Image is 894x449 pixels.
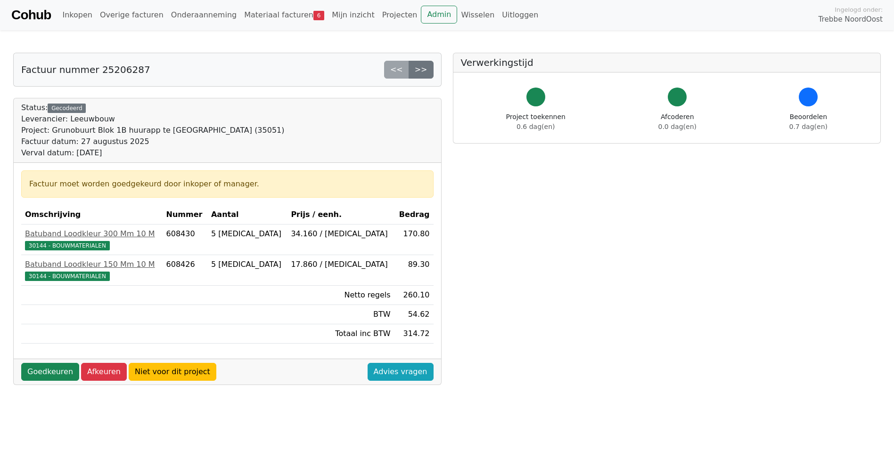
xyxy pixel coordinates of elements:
[368,363,434,381] a: Advies vragen
[48,104,86,113] div: Gecodeerd
[25,228,159,240] div: Batuband Loodkleur 300 Mm 10 M
[394,286,434,305] td: 260.10
[394,205,434,224] th: Bedrag
[835,5,883,14] span: Ingelogd onder:
[25,259,159,281] a: Batuband Loodkleur 150 Mm 10 M30144 - BOUWMATERIALEN
[421,6,457,24] a: Admin
[25,228,159,251] a: Batuband Loodkleur 300 Mm 10 M30144 - BOUWMATERIALEN
[394,224,434,255] td: 170.80
[21,113,285,125] div: Leverancier: Leeuwbouw
[789,112,828,132] div: Beoordelen
[129,363,216,381] a: Niet voor dit project
[21,64,150,75] h5: Factuur nummer 25206287
[291,228,390,240] div: 34.160 / [MEDICAL_DATA]
[287,205,394,224] th: Prijs / eenh.
[287,286,394,305] td: Netto regels
[658,112,697,132] div: Afcoderen
[409,61,434,79] a: >>
[457,6,498,24] a: Wisselen
[394,305,434,324] td: 54.62
[96,6,167,24] a: Overige facturen
[25,241,110,250] span: 30144 - BOUWMATERIALEN
[291,259,390,270] div: 17.860 / [MEDICAL_DATA]
[313,11,324,20] span: 6
[240,6,328,24] a: Materiaal facturen6
[21,125,285,136] div: Project: Grunobuurt Blok 1B huurapp te [GEOGRAPHIC_DATA] (35051)
[21,147,285,159] div: Verval datum: [DATE]
[25,259,159,270] div: Batuband Loodkleur 150 Mm 10 M
[81,363,127,381] a: Afkeuren
[498,6,542,24] a: Uitloggen
[21,136,285,147] div: Factuur datum: 27 augustus 2025
[21,205,163,224] th: Omschrijving
[163,224,207,255] td: 608430
[58,6,96,24] a: Inkopen
[819,14,883,25] span: Trebbe NoordOost
[328,6,378,24] a: Mijn inzicht
[21,102,285,159] div: Status:
[21,363,79,381] a: Goedkeuren
[207,205,287,224] th: Aantal
[394,255,434,286] td: 89.30
[287,324,394,344] td: Totaal inc BTW
[211,259,283,270] div: 5 [MEDICAL_DATA]
[11,4,51,26] a: Cohub
[506,112,566,132] div: Project toekennen
[163,205,207,224] th: Nummer
[167,6,240,24] a: Onderaanneming
[287,305,394,324] td: BTW
[25,272,110,281] span: 30144 - BOUWMATERIALEN
[163,255,207,286] td: 608426
[517,123,555,130] span: 0.6 dag(en)
[378,6,421,24] a: Projecten
[29,178,426,190] div: Factuur moet worden goedgekeurd door inkoper of manager.
[789,123,828,130] span: 0.7 dag(en)
[211,228,283,240] div: 5 [MEDICAL_DATA]
[658,123,697,130] span: 0.0 dag(en)
[461,57,873,68] h5: Verwerkingstijd
[394,324,434,344] td: 314.72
